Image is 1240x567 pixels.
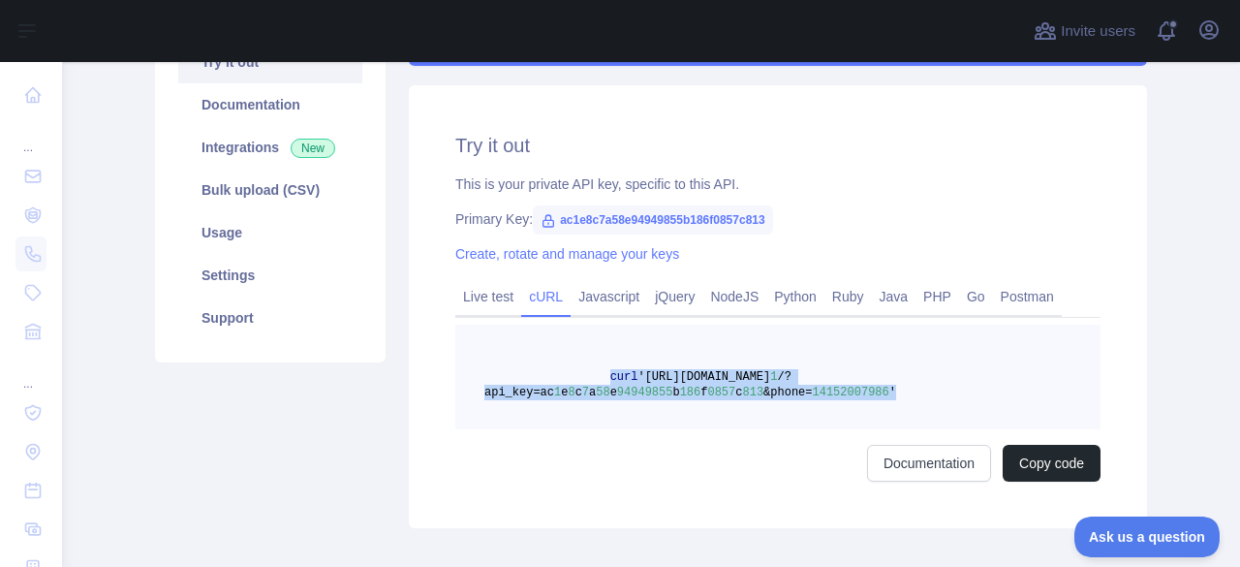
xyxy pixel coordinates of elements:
[915,281,959,312] a: PHP
[178,83,362,126] a: Documentation
[178,254,362,297] a: Settings
[455,132,1100,159] h2: Try it out
[647,281,702,312] a: jQuery
[521,281,571,312] a: cURL
[872,281,916,312] a: Java
[742,386,763,399] span: 813
[610,370,638,384] span: curl
[596,386,609,399] span: 58
[813,386,889,399] span: 14152007986
[291,139,335,158] span: New
[455,209,1100,229] div: Primary Key:
[1003,445,1100,482] button: Copy code
[867,445,991,482] a: Documentation
[993,281,1062,312] a: Postman
[575,386,582,399] span: c
[455,246,679,262] a: Create, rotate and manage your keys
[1061,20,1135,43] span: Invite users
[561,386,568,399] span: e
[735,386,742,399] span: c
[889,386,896,399] span: '
[1030,16,1139,47] button: Invite users
[178,211,362,254] a: Usage
[178,169,362,211] a: Bulk upload (CSV)
[700,386,707,399] span: f
[637,370,770,384] span: '[URL][DOMAIN_NAME]
[15,353,46,392] div: ...
[707,386,735,399] span: 0857
[680,386,701,399] span: 186
[455,174,1100,194] div: This is your private API key, specific to this API.
[589,386,596,399] span: a
[959,281,993,312] a: Go
[766,281,824,312] a: Python
[617,386,673,399] span: 94949855
[582,386,589,399] span: 7
[455,281,521,312] a: Live test
[15,116,46,155] div: ...
[702,281,766,312] a: NodeJS
[770,370,777,384] span: 1
[571,281,647,312] a: Javascript
[672,386,679,399] span: b
[1074,517,1221,557] iframe: Toggle Customer Support
[824,281,872,312] a: Ruby
[763,386,812,399] span: &phone=
[178,41,362,83] a: Try it out
[568,386,574,399] span: 8
[554,386,561,399] span: 1
[610,386,617,399] span: e
[178,126,362,169] a: Integrations New
[178,297,362,339] a: Support
[533,205,773,235] span: ac1e8c7a58e94949855b186f0857c813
